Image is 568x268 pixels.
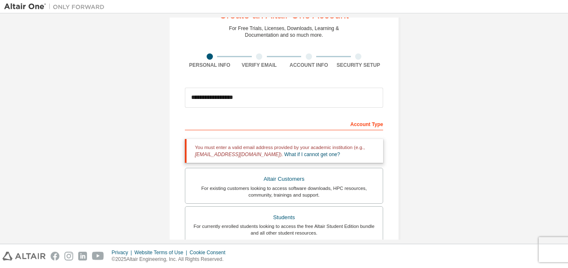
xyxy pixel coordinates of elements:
[185,62,235,68] div: Personal Info
[219,10,349,20] div: Create an Altair One Account
[334,62,384,68] div: Security Setup
[92,252,104,260] img: youtube.svg
[235,62,284,68] div: Verify Email
[284,62,334,68] div: Account Info
[51,252,59,260] img: facebook.svg
[112,249,134,256] div: Privacy
[190,212,378,223] div: Students
[112,256,230,263] p: © 2025 Altair Engineering, Inc. All Rights Reserved.
[185,117,383,130] div: Account Type
[190,223,378,236] div: For currently enrolled students looking to access the free Altair Student Edition bundle and all ...
[190,173,378,185] div: Altair Customers
[284,152,340,157] a: What if I cannot get one?
[64,252,73,260] img: instagram.svg
[229,25,339,38] div: For Free Trials, Licenses, Downloads, Learning & Documentation and so much more.
[195,152,280,157] span: [EMAIL_ADDRESS][DOMAIN_NAME]
[78,252,87,260] img: linkedin.svg
[190,185,378,198] div: For existing customers looking to access software downloads, HPC resources, community, trainings ...
[185,139,383,163] div: You must enter a valid email address provided by your academic institution (e.g., ).
[134,249,189,256] div: Website Terms of Use
[4,3,109,11] img: Altair One
[189,249,230,256] div: Cookie Consent
[3,252,46,260] img: altair_logo.svg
